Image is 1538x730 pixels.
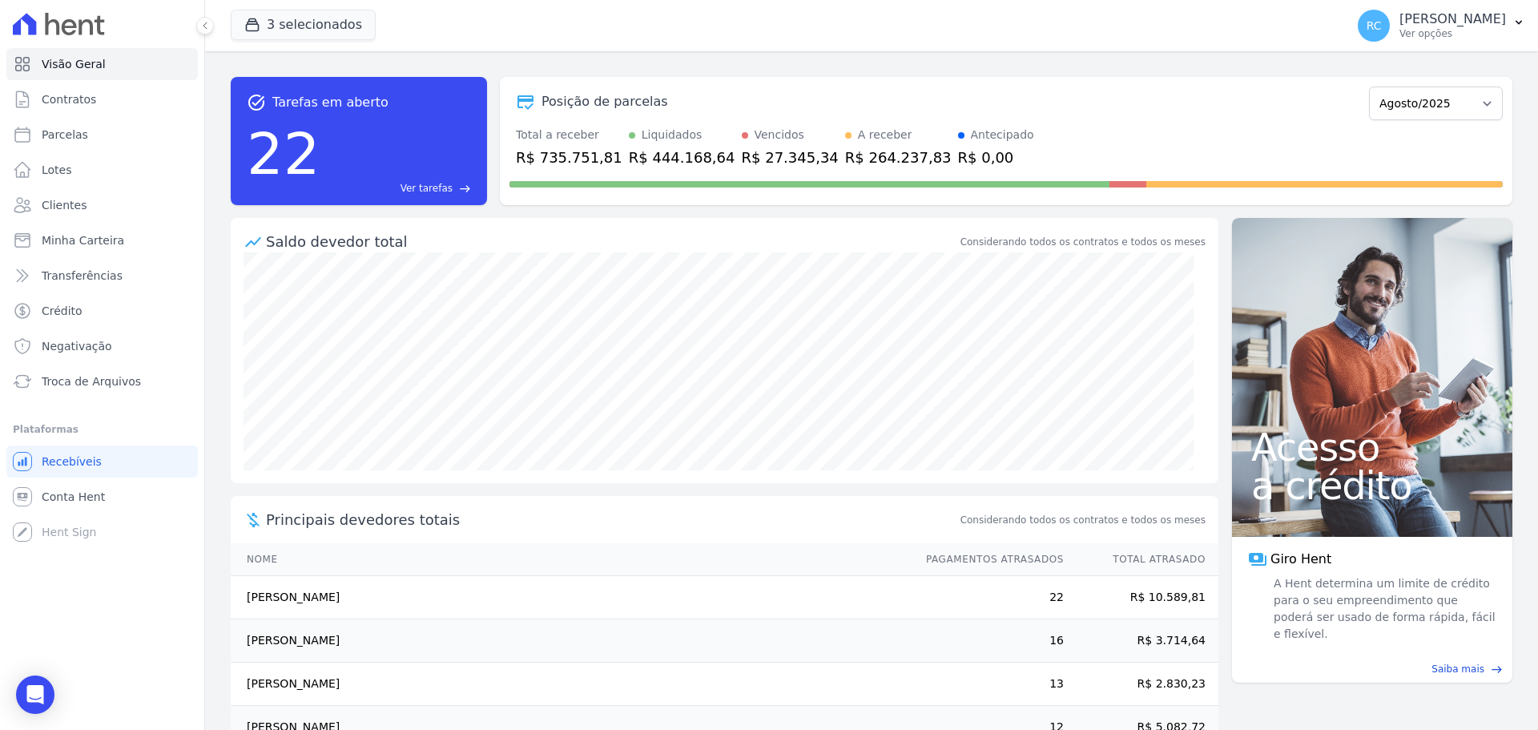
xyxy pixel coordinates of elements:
[1367,20,1382,31] span: RC
[16,676,54,714] div: Open Intercom Messenger
[247,112,320,196] div: 22
[42,91,96,107] span: Contratos
[6,260,198,292] a: Transferências
[1345,3,1538,48] button: RC [PERSON_NAME] Ver opções
[971,127,1034,143] div: Antecipado
[272,93,389,112] span: Tarefas em aberto
[1065,663,1218,706] td: R$ 2.830,23
[231,619,911,663] td: [PERSON_NAME]
[742,147,839,168] div: R$ 27.345,34
[1251,428,1493,466] span: Acesso
[6,224,198,256] a: Minha Carteira
[42,268,123,284] span: Transferências
[401,181,453,196] span: Ver tarefas
[6,481,198,513] a: Conta Hent
[6,48,198,80] a: Visão Geral
[42,303,83,319] span: Crédito
[459,183,471,195] span: east
[42,56,106,72] span: Visão Geral
[1065,543,1218,576] th: Total Atrasado
[42,338,112,354] span: Negativação
[858,127,912,143] div: A receber
[629,147,735,168] div: R$ 444.168,64
[266,231,957,252] div: Saldo devedor total
[542,92,668,111] div: Posição de parcelas
[1065,619,1218,663] td: R$ 3.714,64
[1251,466,1493,505] span: a crédito
[6,365,198,397] a: Troca de Arquivos
[231,576,911,619] td: [PERSON_NAME]
[1270,575,1496,643] span: A Hent determina um limite de crédito para o seu empreendimento que poderá ser usado de forma ráp...
[42,232,124,248] span: Minha Carteira
[42,127,88,143] span: Parcelas
[1270,550,1331,569] span: Giro Hent
[42,454,102,470] span: Recebíveis
[247,93,266,112] span: task_alt
[960,235,1206,249] div: Considerando todos os contratos e todos os meses
[6,189,198,221] a: Clientes
[845,147,952,168] div: R$ 264.237,83
[6,295,198,327] a: Crédito
[231,543,911,576] th: Nome
[6,119,198,151] a: Parcelas
[911,543,1065,576] th: Pagamentos Atrasados
[642,127,703,143] div: Liquidados
[13,420,191,439] div: Plataformas
[42,373,141,389] span: Troca de Arquivos
[231,10,376,40] button: 3 selecionados
[1491,663,1503,676] span: east
[1065,576,1218,619] td: R$ 10.589,81
[1399,27,1506,40] p: Ver opções
[516,147,622,168] div: R$ 735.751,81
[42,489,105,505] span: Conta Hent
[231,663,911,706] td: [PERSON_NAME]
[911,576,1065,619] td: 22
[6,154,198,186] a: Lotes
[755,127,804,143] div: Vencidos
[6,330,198,362] a: Negativação
[327,181,471,196] a: Ver tarefas east
[6,83,198,115] a: Contratos
[42,197,87,213] span: Clientes
[911,619,1065,663] td: 16
[960,513,1206,527] span: Considerando todos os contratos e todos os meses
[266,509,957,530] span: Principais devedores totais
[1431,662,1484,676] span: Saiba mais
[6,446,198,478] a: Recebíveis
[958,147,1034,168] div: R$ 0,00
[1399,11,1506,27] p: [PERSON_NAME]
[911,663,1065,706] td: 13
[516,127,622,143] div: Total a receber
[1242,662,1503,676] a: Saiba mais east
[42,162,72,178] span: Lotes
